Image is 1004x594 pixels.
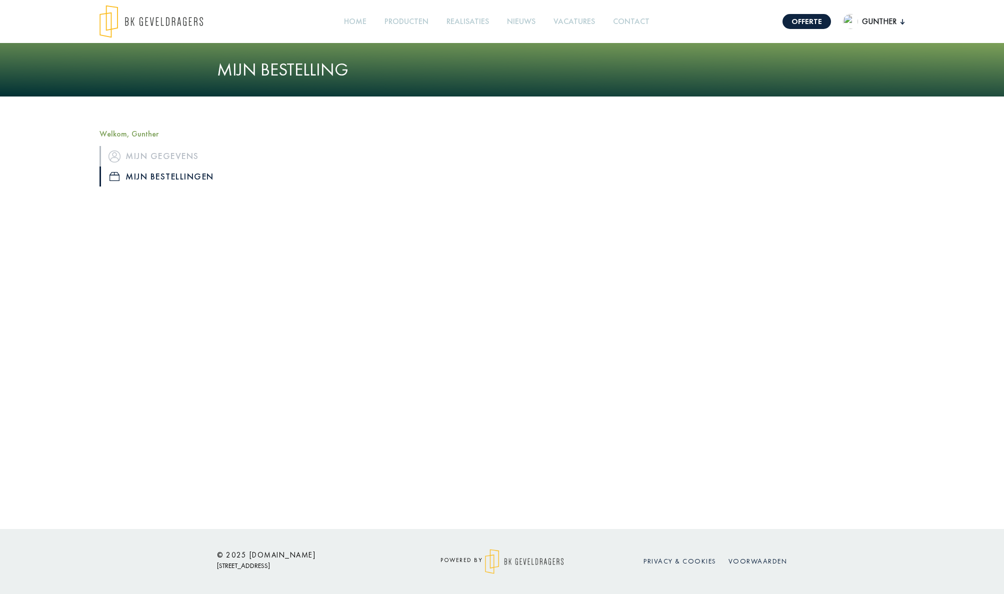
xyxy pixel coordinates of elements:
h6: © 2025 [DOMAIN_NAME] [217,550,397,559]
img: undefined [843,14,858,29]
a: Nieuws [503,10,539,33]
a: iconMijn gegevens [99,146,289,166]
img: logo [485,549,563,574]
img: icon [108,150,120,162]
a: Contact [609,10,653,33]
h5: Welkom, Gunther [99,129,289,138]
div: powered by [412,549,592,574]
p: [STREET_ADDRESS] [217,559,397,572]
img: icon [109,172,119,181]
a: Offerte [782,14,831,29]
a: Producten [380,10,432,33]
img: logo [99,5,203,38]
a: Realisaties [442,10,493,33]
h1: Mijn bestelling [217,59,787,80]
button: Gunther [843,14,904,29]
a: iconMijn bestellingen [99,166,289,186]
a: Vacatures [549,10,599,33]
a: Privacy & cookies [643,556,716,565]
a: Home [340,10,370,33]
a: Voorwaarden [728,556,787,565]
span: Gunther [858,15,900,27]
